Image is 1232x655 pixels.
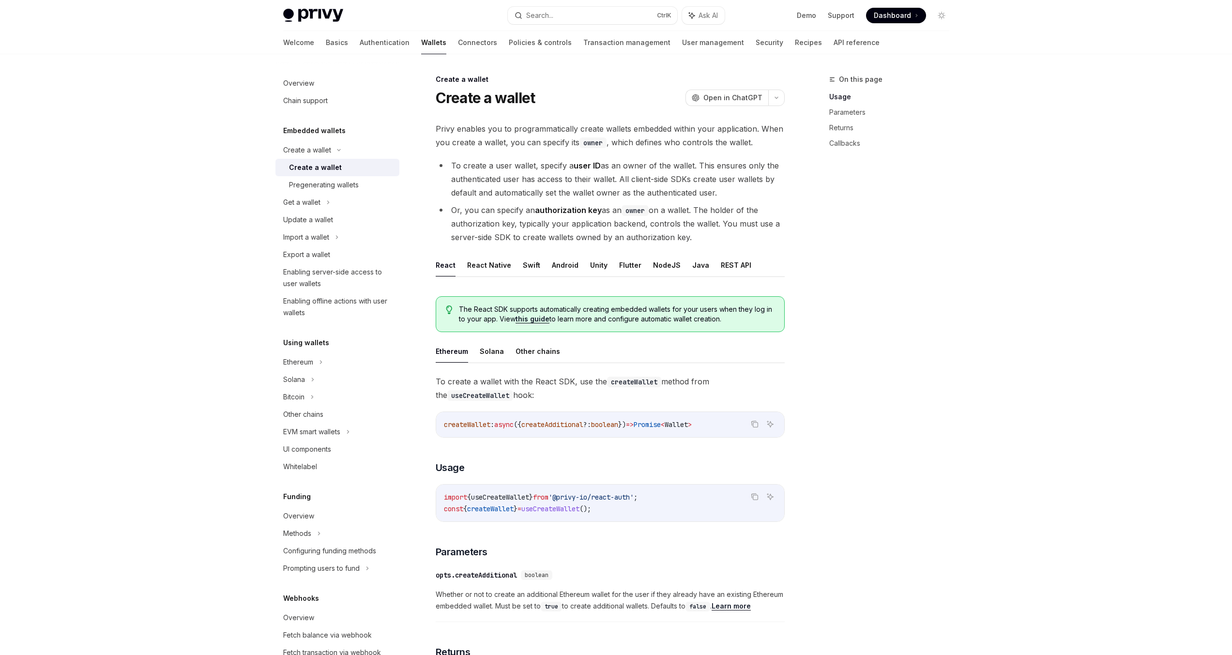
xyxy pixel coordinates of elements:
[548,493,634,502] span: '@privy-io/react-auth'
[283,391,304,403] div: Bitcoin
[653,254,681,276] button: NodeJS
[275,92,399,109] a: Chain support
[552,254,578,276] button: Android
[619,254,641,276] button: Flutter
[866,8,926,23] a: Dashboard
[834,31,880,54] a: API reference
[828,11,854,20] a: Support
[446,305,453,314] svg: Tip
[283,528,311,539] div: Methods
[797,11,816,20] a: Demo
[283,563,360,574] div: Prompting users to fund
[436,545,487,559] span: Parameters
[685,602,710,611] code: false
[583,31,670,54] a: Transaction management
[283,266,394,289] div: Enabling server-side access to user wallets
[436,589,785,612] span: Whether or not to create an additional Ethereum wallet for the user if they already have an exist...
[756,31,783,54] a: Security
[490,420,494,429] span: :
[283,491,311,503] h5: Funding
[275,211,399,228] a: Update a wallet
[657,12,671,19] span: Ctrl K
[463,504,467,513] span: {
[682,7,725,24] button: Ask AI
[283,31,314,54] a: Welcome
[283,197,320,208] div: Get a wallet
[275,406,399,423] a: Other chains
[283,593,319,604] h5: Webhooks
[467,493,471,502] span: {
[829,120,957,136] a: Returns
[579,137,607,148] code: owner
[275,159,399,176] a: Create a wallet
[444,420,490,429] span: createWallet
[275,609,399,626] a: Overview
[283,545,376,557] div: Configuring funding methods
[607,377,661,387] code: createWallet
[525,571,548,579] span: boolean
[526,10,553,21] div: Search...
[467,504,514,513] span: createWallet
[829,89,957,105] a: Usage
[436,122,785,149] span: Privy enables you to programmatically create wallets embedded within your application. When you c...
[591,420,618,429] span: boolean
[458,31,497,54] a: Connectors
[467,254,511,276] button: React Native
[283,77,314,89] div: Overview
[283,249,330,260] div: Export a wallet
[283,295,394,319] div: Enabling offline actions with user wallets
[764,418,776,430] button: Ask AI
[508,7,677,24] button: Search...CtrlK
[436,159,785,199] li: To create a user wallet, specify a as an owner of the wallet. This ensures only the authenticated...
[283,374,305,385] div: Solana
[622,205,649,216] code: owner
[699,11,718,20] span: Ask AI
[795,31,822,54] a: Recipes
[436,254,456,276] button: React
[447,390,513,401] code: useCreateWallet
[764,490,776,503] button: Ask AI
[283,144,331,156] div: Create a wallet
[521,420,583,429] span: createAdditional
[516,315,549,323] a: this guide
[514,504,517,513] span: }
[665,420,688,429] span: Wallet
[360,31,410,54] a: Authentication
[275,263,399,292] a: Enabling server-side access to user wallets
[283,629,372,641] div: Fetch balance via webhook
[748,490,761,503] button: Copy the contents from the code block
[626,420,634,429] span: =>
[688,420,692,429] span: >
[283,510,314,522] div: Overview
[634,420,661,429] span: Promise
[275,542,399,560] a: Configuring funding methods
[444,493,467,502] span: import
[634,493,638,502] span: ;
[436,75,785,84] div: Create a wallet
[721,254,751,276] button: REST API
[541,602,562,611] code: true
[283,356,313,368] div: Ethereum
[579,504,591,513] span: ();
[839,74,882,85] span: On this page
[480,340,504,363] button: Solana
[682,31,744,54] a: User management
[874,11,911,20] span: Dashboard
[436,89,535,107] h1: Create a wallet
[283,231,329,243] div: Import a wallet
[436,375,785,402] span: To create a wallet with the React SDK, use the method from the hook:
[829,105,957,120] a: Parameters
[283,214,333,226] div: Update a wallet
[685,90,768,106] button: Open in ChatGPT
[275,458,399,475] a: Whitelabel
[574,161,601,170] strong: user ID
[275,176,399,194] a: Pregenerating wallets
[289,179,359,191] div: Pregenerating wallets
[829,136,957,151] a: Callbacks
[516,340,560,363] button: Other chains
[283,9,343,22] img: light logo
[283,409,323,420] div: Other chains
[283,443,331,455] div: UI components
[523,254,540,276] button: Swift
[436,340,468,363] button: Ethereum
